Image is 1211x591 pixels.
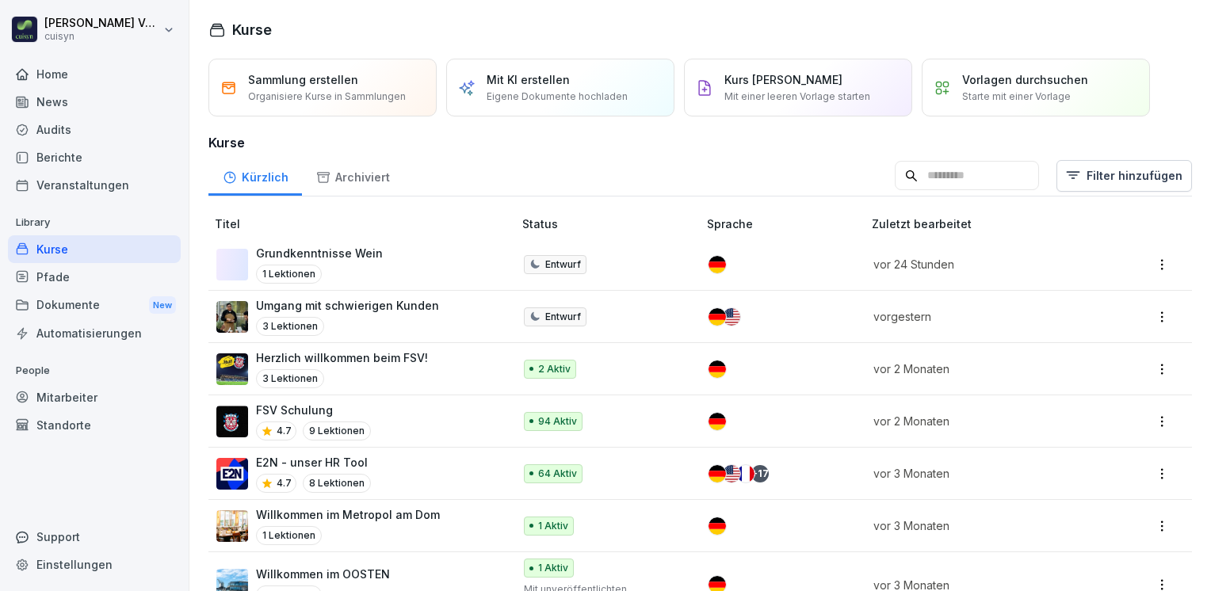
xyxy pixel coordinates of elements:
div: Dokumente [8,291,181,320]
img: cw64uprnppv25cwe2ag2tbwy.png [216,406,248,437]
p: Sammlung erstellen [248,71,358,88]
img: vko4dyk4lnfa1fwbu5ui5jwj.png [216,353,248,385]
div: + 17 [751,465,769,482]
a: Audits [8,116,181,143]
p: Organisiere Kurse in Sammlungen [248,90,406,104]
p: 4.7 [277,476,292,490]
img: de.svg [709,360,726,378]
p: Status [522,215,701,232]
p: Entwurf [545,257,581,272]
p: 94 Aktiv [538,414,577,429]
p: Library [8,210,181,235]
p: Sprache [707,215,865,232]
h1: Kurse [232,19,272,40]
div: New [149,296,176,315]
img: de.svg [709,465,726,482]
img: de.svg [709,517,726,535]
p: 3 Lektionen [256,369,324,388]
p: Mit einer leeren Vorlage starten [724,90,870,104]
p: vor 24 Stunden [873,256,1091,273]
p: Mit KI erstellen [487,71,570,88]
p: People [8,358,181,383]
a: Mitarbeiter [8,383,181,411]
img: us.svg [723,308,740,326]
a: Standorte [8,411,181,439]
p: Herzlich willkommen beim FSV! [256,349,428,366]
a: Berichte [8,143,181,171]
p: 1 Lektionen [256,526,322,545]
div: Support [8,523,181,551]
img: de.svg [709,413,726,430]
p: Willkommen im OOSTEN [256,566,390,582]
a: DokumenteNew [8,291,181,320]
p: Eigene Dokumente hochladen [487,90,628,104]
p: Willkommen im Metropol am Dom [256,506,440,523]
img: fr.svg [737,465,754,482]
p: vor 3 Monaten [873,517,1091,534]
a: Automatisierungen [8,319,181,347]
a: Home [8,60,181,88]
img: de.svg [709,308,726,326]
a: Pfade [8,263,181,291]
a: Kürzlich [208,155,302,196]
p: vorgestern [873,308,1091,325]
p: vor 2 Monaten [873,413,1091,429]
button: Filter hinzufügen [1056,160,1192,192]
p: 4.7 [277,424,292,438]
p: FSV Schulung [256,402,371,418]
p: 9 Lektionen [303,421,371,440]
p: Titel [215,215,516,232]
p: 1 Lektionen [256,265,322,284]
img: q025270qoffclbg98vwiajx6.png [216,458,248,490]
p: 1 Aktiv [538,519,568,533]
p: Entwurf [545,310,581,324]
p: cuisyn [44,31,160,42]
p: vor 3 Monaten [873,465,1091,482]
p: [PERSON_NAME] Völsch [44,17,160,30]
h3: Kurse [208,133,1192,152]
a: News [8,88,181,116]
a: Kurse [8,235,181,263]
a: Archiviert [302,155,403,196]
p: Vorlagen durchsuchen [962,71,1088,88]
p: 3 Lektionen [256,317,324,336]
a: Einstellungen [8,551,181,578]
p: E2N - unser HR Tool [256,454,371,471]
p: Zuletzt bearbeitet [872,215,1110,232]
p: Kurs [PERSON_NAME] [724,71,842,88]
p: 8 Lektionen [303,474,371,493]
p: Umgang mit schwierigen Kunden [256,297,439,314]
p: vor 2 Monaten [873,360,1091,377]
a: Veranstaltungen [8,171,181,199]
p: 64 Aktiv [538,467,577,481]
img: de.svg [709,256,726,273]
p: Grundkenntnisse Wein [256,245,383,261]
img: us.svg [723,465,740,482]
p: Starte mit einer Vorlage [962,90,1071,104]
img: ibmq16c03v2u1873hyb2ubud.png [216,301,248,333]
img: j5tzse9oztc65uavxh9ek5hz.png [216,510,248,542]
p: 1 Aktiv [538,561,568,575]
p: 2 Aktiv [538,362,571,376]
